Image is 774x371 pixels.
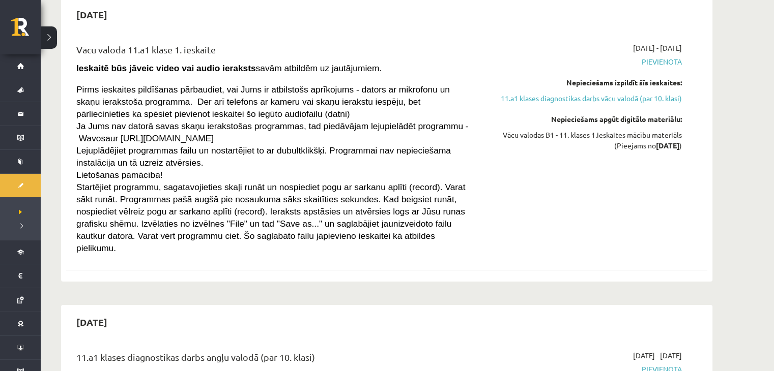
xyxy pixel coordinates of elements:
[656,141,679,150] strong: [DATE]
[633,350,682,361] span: [DATE] - [DATE]
[76,182,465,253] span: Startējiet programmu, sagatavojieties skaļi runāt un nospiediet pogu ar sarkanu aplīti (record). ...
[633,43,682,53] span: [DATE] - [DATE]
[76,170,163,180] span: Lietošanas pamācība!
[490,56,682,67] span: Pievienota
[76,121,469,143] span: Ja Jums nav datorā savas skaņu ierakstošas programmas, tad piedāvājam lejupielādēt programmu - Wa...
[11,18,41,43] a: Rīgas 1. Tālmācības vidusskola
[66,3,118,26] h2: [DATE]
[76,43,475,61] div: Vācu valoda 11.a1 klase 1. ieskaite
[66,310,118,334] h2: [DATE]
[490,130,682,151] div: Vācu valodas B1 - 11. klases 1.ieskaites mācību materiāls (Pieejams no )
[76,84,450,119] span: Pirms ieskaites pildīšanas pārbaudiet, vai Jums ir atbilstošs aprīkojums - dators ar mikrofonu un...
[490,114,682,125] div: Nepieciešams apgūt digitālo materiālu:
[76,63,382,73] span: savām atbildēm uz jautājumiem.
[76,63,256,73] strong: Ieskaitē būs jāveic video vai audio ieraksts
[76,145,451,168] span: Lejuplādējiet programmas failu un nostartējiet to ar dubultklikšķi. Programmai nav nepieciešama i...
[490,77,682,88] div: Nepieciešams izpildīt šīs ieskaites:
[76,350,475,369] div: 11.a1 klases diagnostikas darbs angļu valodā (par 10. klasi)
[490,93,682,104] a: 11.a1 klases diagnostikas darbs vācu valodā (par 10. klasi)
